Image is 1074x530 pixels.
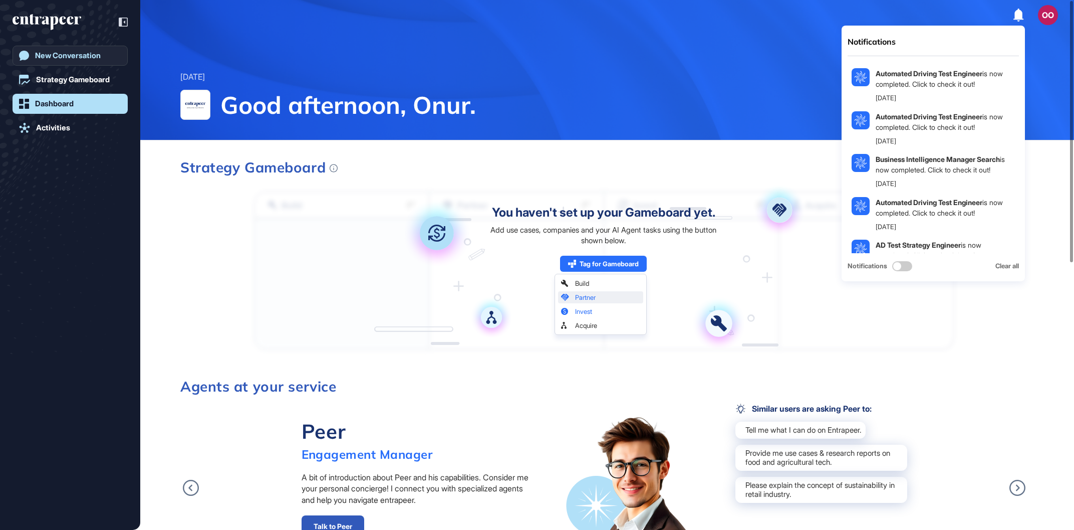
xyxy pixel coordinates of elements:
[876,112,982,121] b: Automated Driving Test Engineer
[876,240,1010,261] div: is now completed. Click to check it out!
[848,261,887,271] span: Notifications
[471,297,512,338] img: acquire.a709dd9a.svg
[13,118,128,138] a: Activities
[492,207,715,219] div: You haven't set up your Gameboard yet.
[876,155,1000,163] b: Business Intelligence Manager Search
[485,225,721,246] div: Add use cases, companies and your AI Agent tasks using the button shown below.
[735,477,907,503] div: Please explain the concept of sustainability in retail industry.
[876,69,982,78] b: Automated Driving Test Engineer
[876,93,896,103] div: [DATE]
[13,46,128,66] a: New Conversation
[876,68,1010,89] div: is now completed. Click to check it out!
[13,70,128,90] a: Strategy Gameboard
[876,154,1010,175] div: is now completed. Click to check it out!
[876,111,1010,132] div: is now completed. Click to check it out!
[36,75,110,84] div: Strategy Gameboard
[180,71,205,84] div: [DATE]
[1038,5,1058,25] button: OO
[13,14,81,30] div: entrapeer-logo
[35,51,101,60] div: New Conversation
[876,241,961,249] b: AD Test Strategy Engineer
[754,185,804,235] img: partner.aac698ea.svg
[36,123,70,132] div: Activities
[876,179,896,189] div: [DATE]
[302,472,535,505] div: A bit of introduction about Peer and his capabilities. Consider me your personal concierge! I con...
[876,198,982,207] b: Automated Driving Test Engineer
[876,197,1010,218] div: is now completed. Click to check it out!
[302,419,433,444] div: Peer
[735,422,866,439] div: Tell me what I can do on Entrapeer.
[181,90,210,119] img: Entrapeer-logo
[995,261,1019,271] div: Clear all
[180,380,1028,394] h3: Agents at your service
[876,222,896,232] div: [DATE]
[735,445,907,471] div: Provide me use cases & research reports on food and agricultural tech.
[404,200,470,266] img: invest.bd05944b.svg
[735,404,872,414] div: Similar users are asking Peer to:
[13,94,128,114] a: Dashboard
[876,136,896,146] div: [DATE]
[220,90,1034,120] span: Good afternoon, Onur.
[180,160,338,174] div: Strategy Gameboard
[35,99,74,108] div: Dashboard
[302,447,433,462] div: Engagement Manager
[848,36,1019,48] div: Notifications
